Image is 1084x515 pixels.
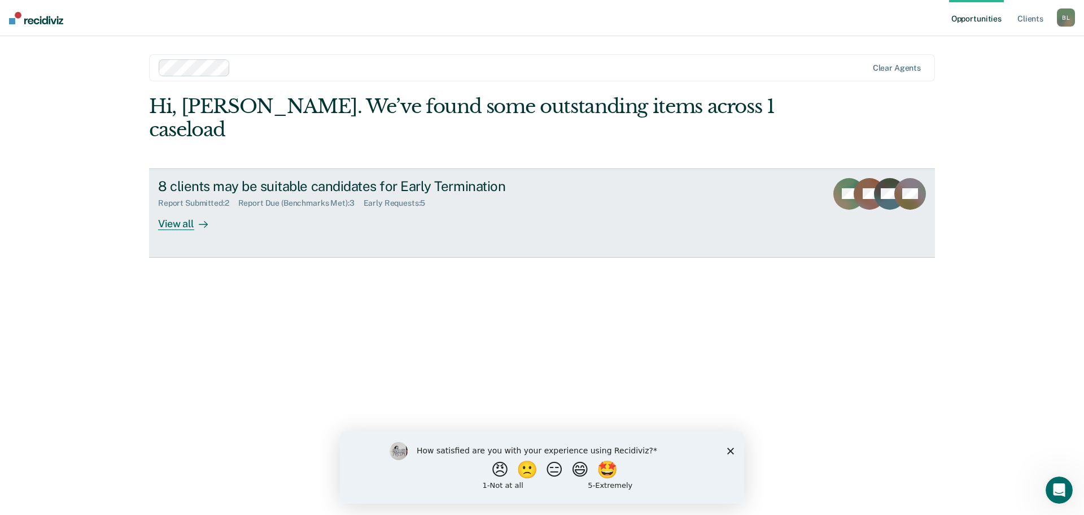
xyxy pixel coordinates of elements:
div: B L [1057,8,1075,27]
div: Early Requests : 5 [364,198,435,208]
div: Hi, [PERSON_NAME]. We’ve found some outstanding items across 1 caseload [149,95,778,141]
img: Recidiviz [9,12,63,24]
button: BL [1057,8,1075,27]
a: 8 clients may be suitable candidates for Early TerminationReport Submitted:2Report Due (Benchmark... [149,168,935,258]
iframe: Survey by Kim from Recidiviz [340,431,744,504]
div: Clear agents [873,63,921,73]
iframe: Intercom live chat [1046,477,1073,504]
div: View all [158,208,221,230]
div: 8 clients may be suitable candidates for Early Termination [158,178,554,194]
div: Report Due (Benchmarks Met) : 3 [238,198,364,208]
div: Report Submitted : 2 [158,198,238,208]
